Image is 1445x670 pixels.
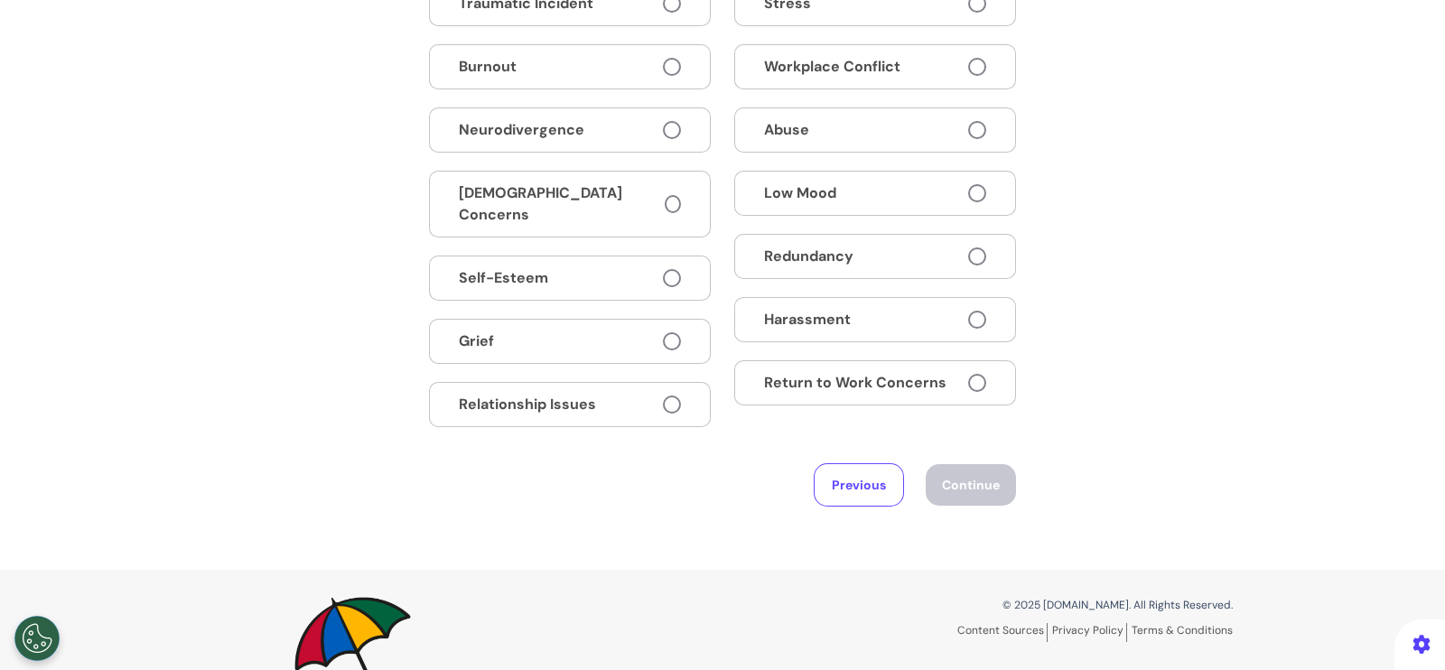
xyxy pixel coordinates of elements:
[814,463,904,507] button: Previous
[764,182,836,204] span: Low Mood
[734,297,1016,342] button: Harassment
[764,309,851,330] span: Harassment
[459,56,517,78] span: Burnout
[429,44,711,89] button: Burnout
[429,319,711,364] button: Grief
[734,360,1016,405] button: Return to Work Concerns
[764,372,946,394] span: Return to Work Concerns
[459,182,665,226] span: [DEMOGRAPHIC_DATA] Concerns
[429,171,711,237] button: [DEMOGRAPHIC_DATA] Concerns
[957,623,1048,642] a: Content Sources
[459,394,596,415] span: Relationship Issues
[764,246,853,267] span: Redundancy
[1052,623,1127,642] a: Privacy Policy
[14,616,60,661] button: Open Preferences
[764,56,900,78] span: Workplace Conflict
[764,119,809,141] span: Abuse
[734,44,1016,89] button: Workplace Conflict
[429,107,711,153] button: Neurodivergence
[1132,623,1233,637] a: Terms & Conditions
[459,330,494,352] span: Grief
[429,382,711,427] button: Relationship Issues
[734,107,1016,153] button: Abuse
[926,464,1016,506] button: Continue
[459,119,584,141] span: Neurodivergence
[734,171,1016,216] button: Low Mood
[734,234,1016,279] button: Redundancy
[429,256,711,301] button: Self-Esteem
[459,267,548,289] span: Self-Esteem
[736,597,1233,613] p: © 2025 [DOMAIN_NAME]. All Rights Reserved.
